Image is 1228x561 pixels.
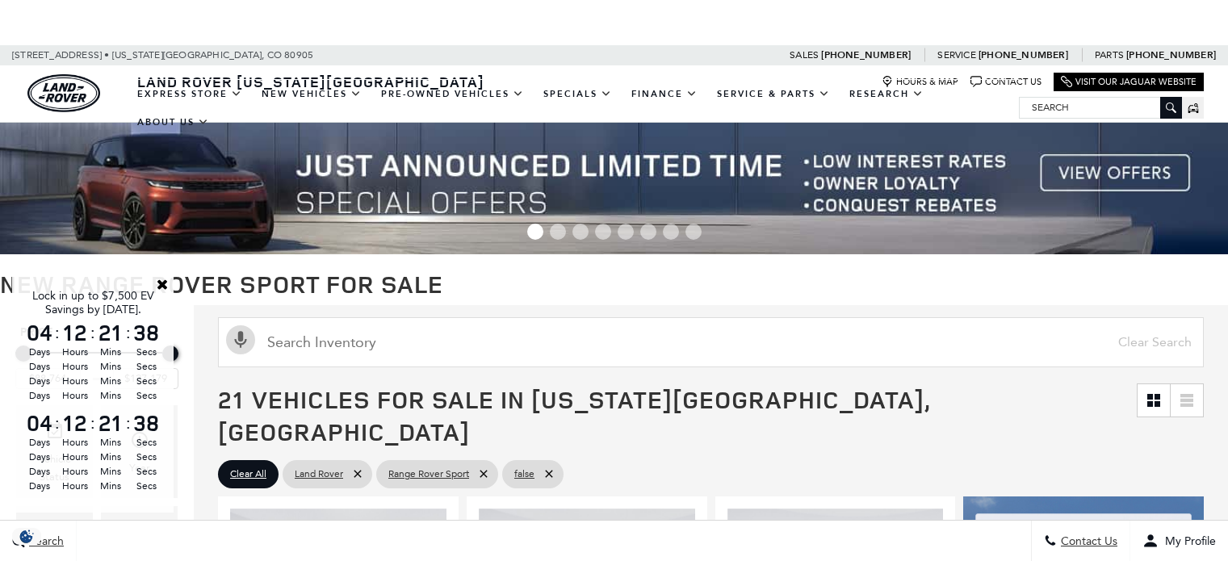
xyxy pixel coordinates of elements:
a: [PHONE_NUMBER] [1126,48,1216,61]
span: 21 [95,321,126,344]
a: Close [155,277,170,291]
span: Mins [95,464,126,479]
span: Secs [131,435,161,450]
span: Model [130,518,149,551]
img: Land Rover [27,74,100,112]
span: Mins [95,388,126,403]
span: Mins [95,345,126,359]
span: : [126,411,131,435]
span: Go to slide 3 [572,224,589,240]
a: EXPRESS STORE [128,80,252,108]
span: Days [24,388,55,403]
input: Search [1020,98,1181,117]
a: [STREET_ADDRESS] • [US_STATE][GEOGRAPHIC_DATA], CO 80905 [12,49,313,61]
span: [US_STATE][GEOGRAPHIC_DATA], [112,45,265,65]
span: Days [24,374,55,388]
span: Mins [95,450,126,464]
a: Finance [622,80,707,108]
a: Visit Our Jaguar Website [1061,76,1197,88]
span: : [55,320,60,345]
span: Hours [60,359,90,374]
span: Service [937,49,975,61]
span: Hours [60,388,90,403]
span: Secs [131,450,161,464]
span: Go to slide 8 [685,224,702,240]
span: Make [45,518,65,551]
span: Land Rover [295,464,343,484]
button: Open user profile menu [1130,521,1228,561]
span: Go to slide 4 [595,224,611,240]
span: Days [24,450,55,464]
span: Days [24,479,55,493]
span: Go to slide 5 [618,224,634,240]
span: 80905 [284,45,313,65]
span: 04 [24,321,55,344]
span: Go to slide 6 [640,224,656,240]
span: Parts [1095,49,1124,61]
span: Clear All [230,464,266,484]
span: Days [24,464,55,479]
span: My Profile [1159,534,1216,548]
span: Lock in up to $7,500 EV Savings by [DATE]. [32,289,154,316]
span: : [90,320,95,345]
span: false [514,464,534,484]
span: Hours [60,464,90,479]
span: [STREET_ADDRESS] • [12,45,110,65]
span: Hours [60,345,90,359]
a: Pre-Owned Vehicles [371,80,534,108]
span: Secs [131,479,161,493]
a: New Vehicles [252,80,371,108]
section: Click to Open Cookie Consent Modal [8,528,45,545]
span: Hours [60,374,90,388]
span: Mins [95,359,126,374]
span: 38 [131,412,161,434]
span: : [126,320,131,345]
input: Search Inventory [218,317,1204,367]
span: 12 [60,321,90,344]
span: Secs [131,374,161,388]
a: Research [840,80,933,108]
span: 04 [24,412,55,434]
span: Secs [131,359,161,374]
span: Go to slide 2 [550,224,566,240]
span: Secs [131,464,161,479]
span: Secs [131,345,161,359]
span: 21 [95,412,126,434]
span: Contact Us [1057,534,1117,548]
a: land-rover [27,74,100,112]
span: Days [24,345,55,359]
a: [PHONE_NUMBER] [979,48,1068,61]
span: Range Rover Sport [388,464,469,484]
span: Hours [60,479,90,493]
a: Hours & Map [882,76,958,88]
span: 12 [60,412,90,434]
img: Opt-Out Icon [8,528,45,545]
span: Go to slide 1 [527,224,543,240]
a: Land Rover [US_STATE][GEOGRAPHIC_DATA] [128,72,494,91]
span: Land Rover [US_STATE][GEOGRAPHIC_DATA] [137,72,484,91]
span: Days [24,359,55,374]
span: Secs [131,388,161,403]
span: Days [24,435,55,450]
nav: Main Navigation [128,80,1019,136]
a: About Us [128,108,219,136]
span: 21 Vehicles for Sale in [US_STATE][GEOGRAPHIC_DATA], [GEOGRAPHIC_DATA] [218,383,930,448]
span: 38 [131,321,161,344]
svg: Click to toggle on voice search [226,325,255,354]
span: : [90,411,95,435]
a: Service & Parts [707,80,840,108]
span: : [55,411,60,435]
span: CO [267,45,282,65]
span: Mins [95,435,126,450]
span: Hours [60,435,90,450]
span: Hours [60,450,90,464]
a: Contact Us [970,76,1041,88]
span: Mins [95,374,126,388]
a: Specials [534,80,622,108]
span: Mins [95,479,126,493]
span: Go to slide 7 [663,224,679,240]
